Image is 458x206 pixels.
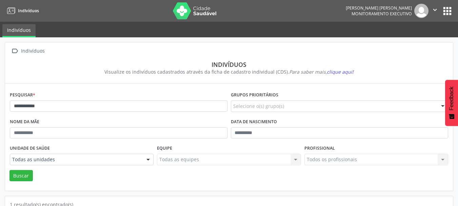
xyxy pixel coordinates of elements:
div: Indivíduos [20,46,46,56]
a:  Indivíduos [10,46,46,56]
i: Para saber mais, [289,69,354,75]
i:  [431,6,439,14]
a: Indivíduos [2,24,36,37]
i:  [10,46,20,56]
button: Buscar [9,170,33,182]
span: Selecione o(s) grupo(s) [233,102,284,110]
label: Pesquisar [10,90,35,100]
label: Nome da mãe [10,117,39,127]
label: Data de nascimento [231,117,277,127]
span: Todas as unidades [12,156,140,163]
div: Visualize os indivíduos cadastrados através da ficha de cadastro individual (CDS). [15,68,443,75]
span: clique aqui! [327,69,354,75]
img: img [414,4,429,18]
div: Indivíduos [15,61,443,68]
span: Monitoramento Executivo [352,11,412,17]
span: Feedback [449,87,455,110]
span: Indivíduos [18,8,39,14]
label: Unidade de saúde [10,143,50,154]
label: Equipe [157,143,172,154]
label: Profissional [304,143,335,154]
button:  [429,4,441,18]
a: Indivíduos [5,5,39,16]
label: Grupos prioritários [231,90,278,100]
div: [PERSON_NAME] [PERSON_NAME] [346,5,412,11]
button: apps [441,5,453,17]
button: Feedback - Mostrar pesquisa [445,80,458,126]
